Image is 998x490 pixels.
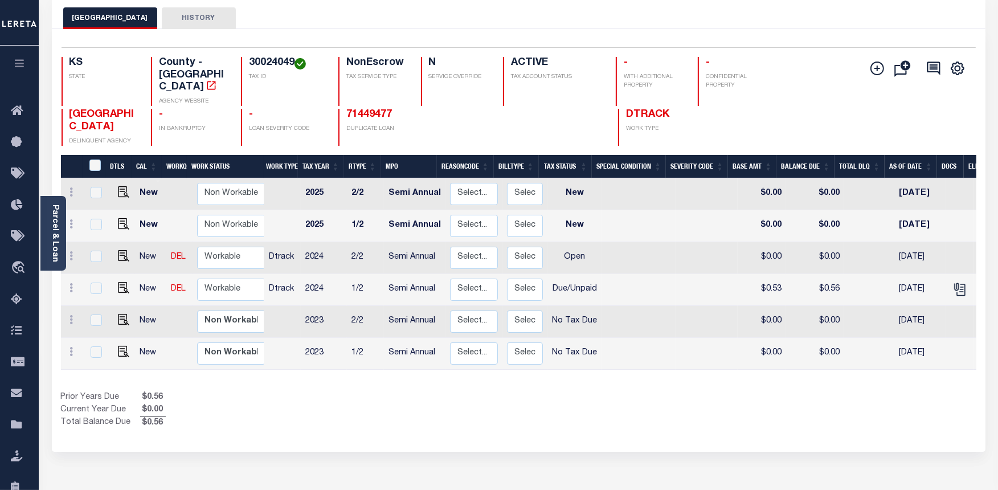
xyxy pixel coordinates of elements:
p: STATE [69,73,138,81]
i: travel_explore [11,261,29,276]
th: BillType: activate to sort column ascending [494,155,539,178]
span: $0.00 [140,404,166,416]
td: [DATE] [894,178,946,210]
p: TAX ACCOUNT STATUS [511,73,602,81]
td: New [547,178,602,210]
td: $0.00 [738,338,786,370]
td: New [135,242,166,274]
td: $0.00 [738,242,786,274]
h4: NonEscrow [346,57,407,70]
button: HISTORY [162,7,236,29]
td: Current Year Due [61,404,140,416]
th: WorkQ [162,155,187,178]
td: 1/2 [347,274,384,306]
p: AGENCY WEBSITE [159,97,227,106]
a: DEL [171,253,186,261]
td: 2025 [301,210,347,242]
p: SERVICE OVERRIDE [429,73,489,81]
h4: County - [GEOGRAPHIC_DATA] [159,57,227,94]
td: 2023 [301,306,347,338]
td: Semi Annual [384,210,445,242]
th: Work Type [261,155,298,178]
td: $0.00 [786,306,844,338]
td: Prior Years Due [61,391,140,404]
td: 2024 [301,242,347,274]
th: &nbsp;&nbsp;&nbsp;&nbsp;&nbsp;&nbsp;&nbsp;&nbsp;&nbsp;&nbsp; [61,155,83,178]
th: Severity Code: activate to sort column ascending [666,155,728,178]
span: - [706,58,710,68]
th: MPO [381,155,437,178]
a: DEL [171,285,186,293]
a: Parcel & Loan [51,205,59,262]
td: Dtrack [264,242,301,274]
td: 2/2 [347,178,384,210]
td: Semi Annual [384,338,445,370]
h4: 30024049 [249,57,325,70]
button: [GEOGRAPHIC_DATA] [63,7,157,29]
td: [DATE] [894,242,946,274]
td: $0.53 [738,274,786,306]
td: [DATE] [894,210,946,242]
td: Semi Annual [384,306,445,338]
td: Semi Annual [384,274,445,306]
span: $0.56 [140,391,166,404]
td: 2/2 [347,242,384,274]
th: DTLS [105,155,132,178]
td: 2/2 [347,306,384,338]
td: $0.00 [786,338,844,370]
td: 2023 [301,338,347,370]
td: $0.00 [738,210,786,242]
td: [DATE] [894,306,946,338]
th: Total DLQ: activate to sort column ascending [835,155,885,178]
span: - [624,58,628,68]
td: Due/Unpaid [547,274,602,306]
td: No Tax Due [547,306,602,338]
h4: ACTIVE [511,57,602,70]
td: $0.00 [786,210,844,242]
th: As of Date: activate to sort column ascending [885,155,937,178]
td: New [135,274,166,306]
span: - [159,109,163,120]
td: [DATE] [894,338,946,370]
td: 2024 [301,274,347,306]
h4: KS [69,57,138,70]
p: TAX SERVICE TYPE [346,73,407,81]
span: DTRACK [626,109,669,120]
td: 1/2 [347,210,384,242]
p: WITH ADDITIONAL PROPERTY [624,73,684,90]
p: CONFIDENTIAL PROPERTY [706,73,774,90]
td: [DATE] [894,274,946,306]
td: Semi Annual [384,242,445,274]
p: DUPLICATE LOAN [346,125,492,133]
td: New [135,210,166,242]
td: New [135,178,166,210]
span: - [249,109,253,120]
th: Docs [937,155,964,178]
th: &nbsp; [83,155,106,178]
th: Tax Status: activate to sort column ascending [539,155,592,178]
th: Work Status [187,155,264,178]
th: Base Amt: activate to sort column ascending [728,155,776,178]
td: $0.00 [786,242,844,274]
p: WORK TYPE [626,125,694,133]
td: New [135,306,166,338]
p: TAX ID [249,73,325,81]
td: Semi Annual [384,178,445,210]
td: No Tax Due [547,338,602,370]
p: LOAN SEVERITY CODE [249,125,325,133]
h4: N [429,57,489,70]
th: Special Condition: activate to sort column ascending [592,155,666,178]
td: New [135,338,166,370]
th: CAL: activate to sort column ascending [132,155,162,178]
td: $0.00 [738,306,786,338]
td: Open [547,242,602,274]
td: 2025 [301,178,347,210]
td: New [547,210,602,242]
td: 1/2 [347,338,384,370]
td: $0.00 [738,178,786,210]
th: Tax Year: activate to sort column ascending [298,155,344,178]
p: IN BANKRUPTCY [159,125,227,133]
td: $0.56 [786,274,844,306]
span: [GEOGRAPHIC_DATA] [69,109,134,132]
th: Balance Due: activate to sort column ascending [776,155,835,178]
